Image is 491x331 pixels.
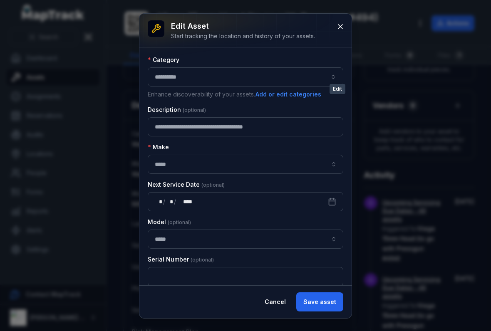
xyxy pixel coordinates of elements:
div: Start tracking the location and history of your assets. [171,32,315,40]
div: / [174,198,177,206]
label: Next Service Date [148,180,225,189]
label: Make [148,143,169,151]
input: asset-edit:cf[15485646-641d-4018-a890-10f5a66d77ec]-label [148,230,343,249]
label: Category [148,56,179,64]
div: year, [177,198,193,206]
input: asset-edit:cf[9e2fc107-2520-4a87-af5f-f70990c66785]-label [148,155,343,174]
label: Model [148,218,191,226]
button: Calendar [321,192,343,211]
button: Save asset [296,292,343,311]
span: Edit [330,84,345,94]
label: Description [148,106,206,114]
h3: Edit asset [171,20,315,32]
button: Cancel [258,292,293,311]
button: Add or edit categories [255,90,322,99]
div: month, [166,198,174,206]
label: Serial Number [148,255,214,264]
div: / [163,198,166,206]
div: day, [155,198,163,206]
p: Enhance discoverability of your assets. [148,90,343,99]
